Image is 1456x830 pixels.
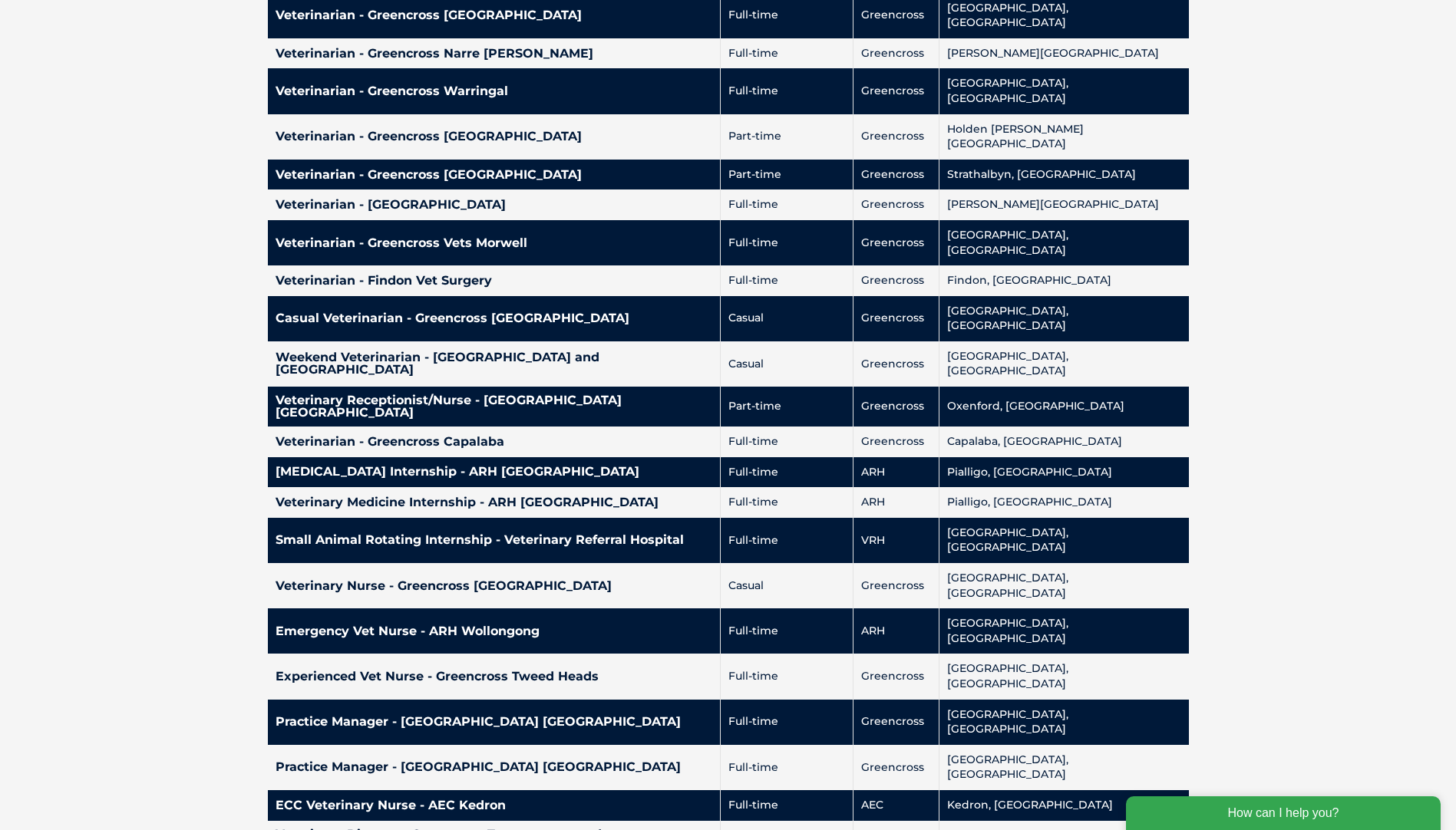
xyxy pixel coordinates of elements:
[276,799,712,812] h4: ECC Veterinary Nurse - AEC Kedron
[720,457,853,488] td: Full-time
[720,220,853,265] td: Full-time
[853,341,939,387] td: Greencross
[939,487,1189,518] td: Pialligo, [GEOGRAPHIC_DATA]
[276,169,712,181] h4: Veterinarian - Greencross [GEOGRAPHIC_DATA]
[853,38,939,69] td: Greencross
[720,518,853,563] td: Full-time
[853,654,939,699] td: Greencross
[853,608,939,654] td: ARH
[939,296,1189,341] td: [GEOGRAPHIC_DATA], [GEOGRAPHIC_DATA]
[939,265,1189,296] td: Findon, [GEOGRAPHIC_DATA]
[939,700,1189,745] td: [GEOGRAPHIC_DATA], [GEOGRAPHIC_DATA]
[276,761,712,773] h4: Practice Manager - [GEOGRAPHIC_DATA] [GEOGRAPHIC_DATA]
[939,654,1189,699] td: [GEOGRAPHIC_DATA], [GEOGRAPHIC_DATA]
[853,563,939,608] td: Greencross
[276,9,712,21] h4: Veterinarian - Greencross [GEOGRAPHIC_DATA]
[276,625,712,637] h4: Emergency Vet Nurse - ARH Wollongong
[939,68,1189,114] td: [GEOGRAPHIC_DATA], [GEOGRAPHIC_DATA]
[276,199,712,211] h4: Veterinarian - [GEOGRAPHIC_DATA]
[939,457,1189,488] td: Pialligo, [GEOGRAPHIC_DATA]
[939,608,1189,654] td: [GEOGRAPHIC_DATA], [GEOGRAPHIC_DATA]
[939,341,1189,387] td: [GEOGRAPHIC_DATA], [GEOGRAPHIC_DATA]
[720,654,853,699] td: Full-time
[939,189,1189,220] td: [PERSON_NAME][GEOGRAPHIC_DATA]
[276,580,712,592] h4: Veterinary Nurse - Greencross [GEOGRAPHIC_DATA]
[720,160,853,190] td: Part-time
[853,296,939,341] td: Greencross
[853,487,939,518] td: ARH
[939,220,1189,265] td: [GEOGRAPHIC_DATA], [GEOGRAPHIC_DATA]
[276,48,712,60] h4: Veterinarian - Greencross Narre [PERSON_NAME]
[9,9,324,43] div: How can I help you?
[276,670,712,683] h4: Experienced Vet Nurse - Greencross Tweed Heads
[853,160,939,190] td: Greencross
[720,265,853,296] td: Full-time
[720,700,853,745] td: Full-time
[1426,70,1441,85] button: Search
[939,114,1189,160] td: Holden [PERSON_NAME][GEOGRAPHIC_DATA]
[720,296,853,341] td: Casual
[720,745,853,790] td: Full-time
[720,608,853,654] td: Full-time
[276,275,712,287] h4: Veterinarian - Findon Vet Surgery
[853,427,939,457] td: Greencross
[720,487,853,518] td: Full-time
[939,160,1189,190] td: Strathalbyn, [GEOGRAPHIC_DATA]
[276,237,712,249] h4: Veterinarian - Greencross Vets Morwell
[853,457,939,488] td: ARH
[853,700,939,745] td: Greencross
[276,312,712,324] h4: Casual Veterinarian - Greencross [GEOGRAPHIC_DATA]
[276,394,712,419] h4: Veterinary Receptionist/Nurse - [GEOGRAPHIC_DATA] [GEOGRAPHIC_DATA]
[276,534,712,546] h4: Small Animal Rotating Internship - Veterinary Referral Hospital
[720,114,853,160] td: Part-time
[720,563,853,608] td: Casual
[720,38,853,69] td: Full-time
[853,189,939,220] td: Greencross
[939,387,1189,427] td: Oxenford, [GEOGRAPHIC_DATA]
[853,745,939,790] td: Greencross
[853,387,939,427] td: Greencross
[720,427,853,457] td: Full-time
[276,466,712,478] h4: [MEDICAL_DATA] Internship - ARH [GEOGRAPHIC_DATA]
[853,265,939,296] td: Greencross
[720,790,853,821] td: Full-time
[939,745,1189,790] td: [GEOGRAPHIC_DATA], [GEOGRAPHIC_DATA]
[276,436,712,448] h4: Veterinarian - Greencross Capalaba
[939,427,1189,457] td: Capalaba, [GEOGRAPHIC_DATA]
[939,563,1189,608] td: [GEOGRAPHIC_DATA], [GEOGRAPHIC_DATA]
[276,85,712,97] h4: Veterinarian - Greencross Warringal
[720,189,853,220] td: Full-time
[939,38,1189,69] td: [PERSON_NAME][GEOGRAPHIC_DATA]
[853,518,939,563] td: VRH
[853,68,939,114] td: Greencross
[853,790,939,821] td: AEC
[939,518,1189,563] td: [GEOGRAPHIC_DATA], [GEOGRAPHIC_DATA]
[853,114,939,160] td: Greencross
[276,130,712,143] h4: Veterinarian - Greencross [GEOGRAPHIC_DATA]
[939,790,1189,821] td: Kedron, [GEOGRAPHIC_DATA]
[720,341,853,387] td: Casual
[276,716,712,728] h4: Practice Manager - [GEOGRAPHIC_DATA] [GEOGRAPHIC_DATA]
[720,68,853,114] td: Full-time
[276,496,712,509] h4: Veterinary Medicine Internship - ARH [GEOGRAPHIC_DATA]
[720,387,853,427] td: Part-time
[853,220,939,265] td: Greencross
[276,351,712,376] h4: Weekend Veterinarian - [GEOGRAPHIC_DATA] and [GEOGRAPHIC_DATA]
